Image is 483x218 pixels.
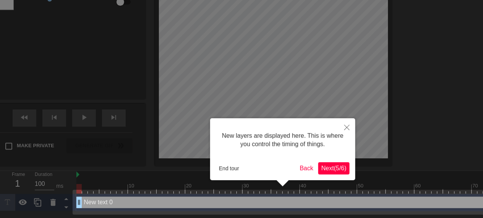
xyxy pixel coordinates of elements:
[297,162,317,174] button: Back
[338,118,355,136] button: Close
[216,124,349,156] div: New layers are displayed here. This is where you control the timing of things.
[321,165,346,171] span: Next ( 5 / 6 )
[216,163,242,174] button: End tour
[318,162,349,174] button: Next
